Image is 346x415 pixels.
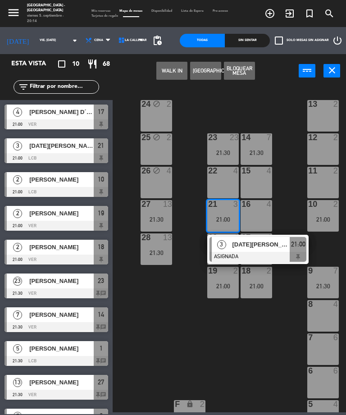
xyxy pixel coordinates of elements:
[200,400,205,408] div: 2
[163,233,172,242] div: 13
[308,300,309,308] div: 8
[18,82,29,92] i: filter_list
[156,62,187,80] button: WALK IN
[308,200,309,208] div: 10
[147,9,177,13] span: Disponibilidad
[333,100,339,108] div: 2
[29,242,94,252] span: [PERSON_NAME]
[308,367,309,375] div: 6
[29,378,94,387] span: [PERSON_NAME]
[72,59,79,69] span: 10
[29,175,94,184] span: [PERSON_NAME]
[29,310,94,319] span: [PERSON_NAME]
[141,216,172,223] div: 21:30
[267,167,272,175] div: 4
[98,174,104,185] span: 10
[275,36,283,45] span: check_box_outline_blank
[207,283,239,289] div: 21:00
[87,59,98,69] i: restaurant
[29,276,94,286] span: [PERSON_NAME]
[208,200,209,208] div: 21
[152,35,163,46] span: pending_actions
[98,275,104,286] span: 23
[69,35,80,46] i: arrow_drop_down
[308,267,309,275] div: 9
[27,14,73,24] div: viernes 5. septiembre - 20:14
[217,240,226,249] span: 3
[5,59,65,69] div: Esta vista
[333,133,339,141] div: 2
[307,216,339,223] div: 21:00
[280,6,300,21] span: WALK IN
[333,200,339,208] div: 2
[167,167,172,175] div: 4
[29,82,99,92] input: Filtrar por nombre...
[141,250,172,256] div: 21:30
[13,175,22,184] span: 2
[98,309,104,320] span: 14
[332,35,343,46] i: power_settings_new
[186,400,194,408] i: lock
[333,167,339,175] div: 2
[225,34,270,47] div: Sin sentar
[56,59,67,69] i: crop_square
[324,8,335,19] i: search
[87,14,123,18] span: Tarjetas de regalo
[7,6,20,21] button: menu
[333,267,339,275] div: 7
[208,233,209,242] div: 20
[207,216,239,223] div: 21:00
[13,243,22,252] span: 2
[267,200,272,208] div: 4
[233,267,239,275] div: 2
[323,64,340,78] button: close
[308,167,309,175] div: 11
[7,6,20,19] i: menu
[224,62,255,80] button: Bloquear Mesa
[333,333,339,342] div: 6
[327,65,337,76] i: close
[308,333,309,342] div: 7
[207,150,239,156] div: 21:30
[180,34,225,47] div: Todas
[233,200,239,208] div: 3
[208,9,232,13] span: Pre-acceso
[98,377,104,388] span: 27
[29,209,94,218] span: [PERSON_NAME]
[260,6,280,21] span: RESERVAR MESA
[241,283,272,289] div: 21:00
[308,133,309,141] div: 12
[13,378,22,387] span: 13
[264,8,275,19] i: add_circle_outline
[319,6,339,21] span: BUSCAR
[13,209,22,218] span: 2
[267,133,272,141] div: 7
[308,400,309,408] div: 5
[230,133,239,141] div: 23
[333,400,339,408] div: 4
[103,59,110,69] span: 68
[98,140,104,151] span: 21
[27,3,73,14] div: [GEOGRAPHIC_DATA] - [GEOGRAPHIC_DATA]
[98,208,104,219] span: 19
[29,344,94,353] span: [PERSON_NAME]
[87,9,115,13] span: Mis reservas
[153,133,160,141] i: block
[13,344,22,353] span: 5
[304,8,315,19] i: turned_in_not
[208,267,209,275] div: 19
[13,310,22,319] span: 7
[167,100,172,108] div: 2
[13,108,22,117] span: 4
[208,133,209,141] div: 23
[29,107,94,117] span: [PERSON_NAME] D´[PERSON_NAME]
[267,233,272,242] div: 4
